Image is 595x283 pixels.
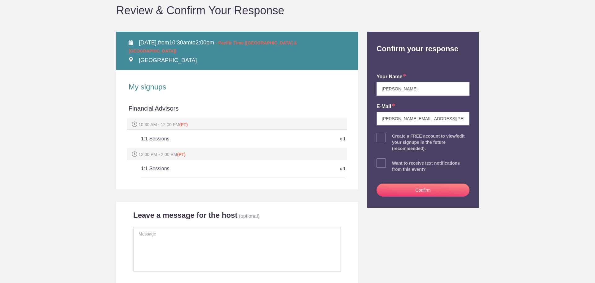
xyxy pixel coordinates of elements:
[377,103,395,110] label: E-mail
[129,39,297,54] span: from to
[132,151,137,157] img: Spot time
[377,73,406,80] label: your name
[239,213,260,219] p: (optional)
[129,82,346,92] h2: My signups
[127,118,347,130] div: 10:30 AM - 12:00 PM
[177,152,186,157] span: (PT)
[132,121,137,127] img: Spot time
[129,104,346,118] div: Financial Advisors
[127,148,347,159] div: 12:00 PM - 2:00 PM
[377,184,469,197] button: Confirm
[392,160,469,172] div: Want to receive text notifications from this event?
[372,32,474,53] h2: Confirm your response
[179,122,188,127] span: (PT)
[196,39,214,46] span: 2:00pm
[133,211,237,220] h2: Leave a message for the host
[139,39,158,46] span: [DATE],
[141,162,277,175] h5: 1:1 Sessions
[141,133,277,145] h5: 1:1 Sessions
[129,40,297,53] span: - Pacific Time ([GEOGRAPHIC_DATA] & [GEOGRAPHIC_DATA])
[139,57,197,63] span: [GEOGRAPHIC_DATA]
[169,39,191,46] span: 10:30am
[129,40,133,45] img: Calendar alt
[392,133,469,152] div: Create a FREE account to view/edit your signups in the future (recommended).
[377,112,469,126] input: e.g. julie@gmail.com
[377,82,469,96] input: e.g. Julie Farrell
[277,134,346,144] div: x 1
[116,5,479,16] h1: Review & Confirm Your Response
[277,163,346,174] div: x 1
